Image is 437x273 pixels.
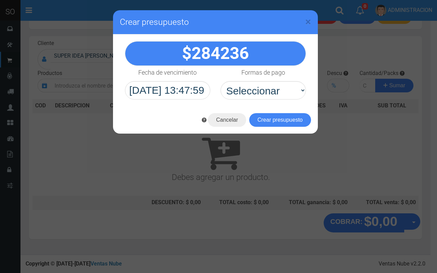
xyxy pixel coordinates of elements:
span: 284236 [192,44,249,63]
strong: $ [182,44,249,63]
h4: Fecha de vencimiento [138,69,197,76]
h3: Crear presupuesto [120,17,311,27]
button: Crear presupuesto [249,113,311,127]
button: Close [305,16,311,27]
button: Cancelar [208,113,246,127]
h4: Formas de pago [241,69,285,76]
span: × [305,15,311,28]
